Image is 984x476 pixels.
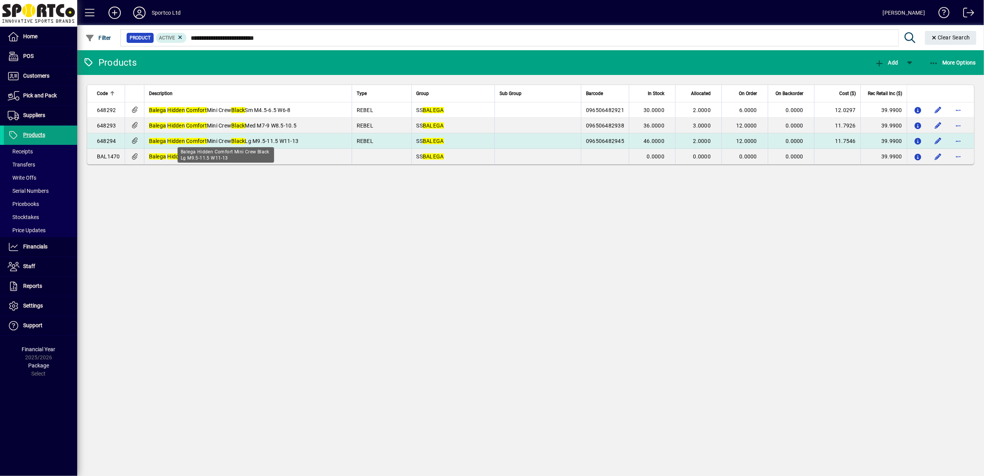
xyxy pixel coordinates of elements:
em: Comfort [186,122,207,129]
span: Code [97,89,108,98]
button: Edit [932,135,944,147]
span: Pick and Pack [23,92,57,99]
a: Receipts [4,145,77,158]
span: 36.0000 [644,122,664,129]
span: BAL1470 [97,153,120,160]
td: 39.9900 [860,133,907,149]
em: BALEGA [423,122,444,129]
span: On Backorder [776,89,803,98]
button: Profile [127,6,152,20]
span: Sub Group [500,89,522,98]
span: Description [149,89,173,98]
span: 2.0000 [693,138,711,144]
em: Comfort [186,107,207,113]
em: Comfort [186,138,207,144]
div: Products [83,56,137,69]
span: Cost ($) [839,89,856,98]
span: Type [357,89,367,98]
a: Pricebooks [4,197,77,211]
a: POS [4,47,77,66]
span: 096506482938 [586,122,624,129]
span: SS [417,122,444,129]
span: Customers [23,73,49,79]
span: Filter [85,35,111,41]
span: Reports [23,283,42,289]
span: Mini Crew Sm M4.5-6.5 W6-8 [149,107,291,113]
a: Stocktakes [4,211,77,224]
em: Hidden [168,122,185,129]
span: SS [417,138,444,144]
a: Customers [4,66,77,86]
button: Add [102,6,127,20]
button: Edit [932,104,944,116]
span: Suppliers [23,112,45,118]
em: BALEGA [423,153,444,160]
span: 12.0000 [736,122,757,129]
div: Sportco Ltd [152,7,181,19]
em: Hidden [168,153,185,160]
span: 0.0000 [786,122,804,129]
span: Home [23,33,37,39]
span: Add [875,59,898,66]
em: Black [231,122,245,129]
span: In Stock [648,89,664,98]
span: Financial Year [22,346,56,352]
a: Knowledge Base [933,2,950,27]
span: 648293 [97,122,116,129]
td: 39.9900 [860,149,907,164]
span: Rec Retail Inc ($) [868,89,902,98]
button: More options [952,119,964,132]
span: 0.0000 [786,107,804,113]
span: Pricebooks [8,201,39,207]
a: Transfers [4,158,77,171]
span: Product [130,34,151,42]
em: Balega [149,153,166,160]
span: Support [23,322,42,328]
span: 0.0000 [740,153,757,160]
span: 096506482921 [586,107,624,113]
span: Active [159,35,175,41]
span: Mini Crew [149,153,245,160]
span: Price Updates [8,227,46,233]
em: BALEGA [423,107,444,113]
em: Black [231,107,245,113]
div: On Order [727,89,764,98]
div: Description [149,89,347,98]
a: Financials [4,237,77,257]
span: 648292 [97,107,116,113]
span: 12.0000 [736,138,757,144]
span: Write Offs [8,175,36,181]
em: Balega [149,107,166,113]
span: Serial Numbers [8,188,49,194]
a: Write Offs [4,171,77,184]
td: 39.9900 [860,118,907,133]
button: More options [952,135,964,147]
div: Balega Hidden Comfort Mini Crew Black Lg M9.5-11.5 W11-13 [178,147,274,163]
div: Sub Group [500,89,576,98]
span: 2.0000 [693,107,711,113]
span: 3.0000 [693,122,711,129]
a: Home [4,27,77,46]
a: Serial Numbers [4,184,77,197]
span: 096506482945 [586,138,624,144]
a: Reports [4,277,77,296]
a: Price Updates [4,224,77,237]
div: [PERSON_NAME] [883,7,925,19]
button: More Options [927,56,978,70]
span: 0.0000 [786,138,804,144]
span: Staff [23,263,35,269]
button: Filter [83,31,113,45]
span: 6.0000 [740,107,757,113]
span: Transfers [8,161,35,168]
em: Hidden [168,138,185,144]
a: Logout [957,2,974,27]
button: Edit [932,150,944,163]
span: Receipts [8,148,33,155]
a: Support [4,316,77,335]
div: Code [97,89,120,98]
div: Allocated [680,89,718,98]
em: Balega [149,138,166,144]
span: Products [23,132,45,138]
span: 648294 [97,138,116,144]
span: Mini Crew Lg M9.5-11.5 W11-13 [149,138,299,144]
